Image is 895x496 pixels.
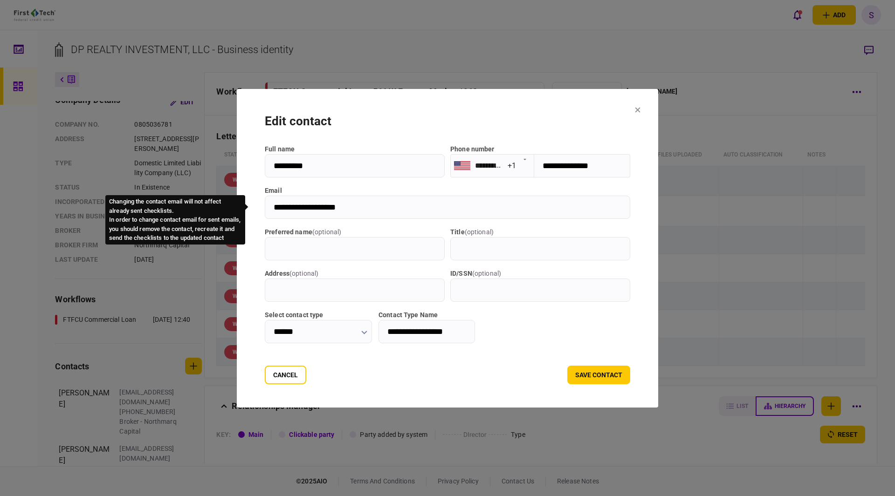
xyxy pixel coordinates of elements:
input: full name [265,154,445,177]
label: Contact Type Name [379,310,475,320]
input: address [265,279,445,302]
button: save contact [567,366,630,384]
div: +1 [508,160,516,171]
input: Preferred name [265,237,445,260]
label: ID/SSN [450,269,630,279]
input: email [265,196,630,219]
label: full name [265,144,445,154]
button: Cancel [265,366,306,384]
input: title [450,237,630,260]
label: email [265,186,630,196]
label: Preferred name [265,227,445,237]
img: us [454,161,470,170]
span: ( optional ) [289,270,318,277]
input: Contact Type Name [379,320,475,343]
label: Select contact type [265,310,372,320]
input: Select contact type [265,320,372,343]
span: ( optional ) [312,228,341,236]
input: ID/SSN [450,279,630,302]
label: address [265,269,445,279]
label: Phone number [450,145,495,153]
span: ( optional ) [465,228,494,236]
div: Changing the contact email will not affect already sent checklists . In order to change contact e... [109,197,241,243]
span: ( optional ) [472,270,501,277]
button: Open [518,152,531,165]
label: title [450,227,630,237]
div: edit contact [265,112,630,130]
